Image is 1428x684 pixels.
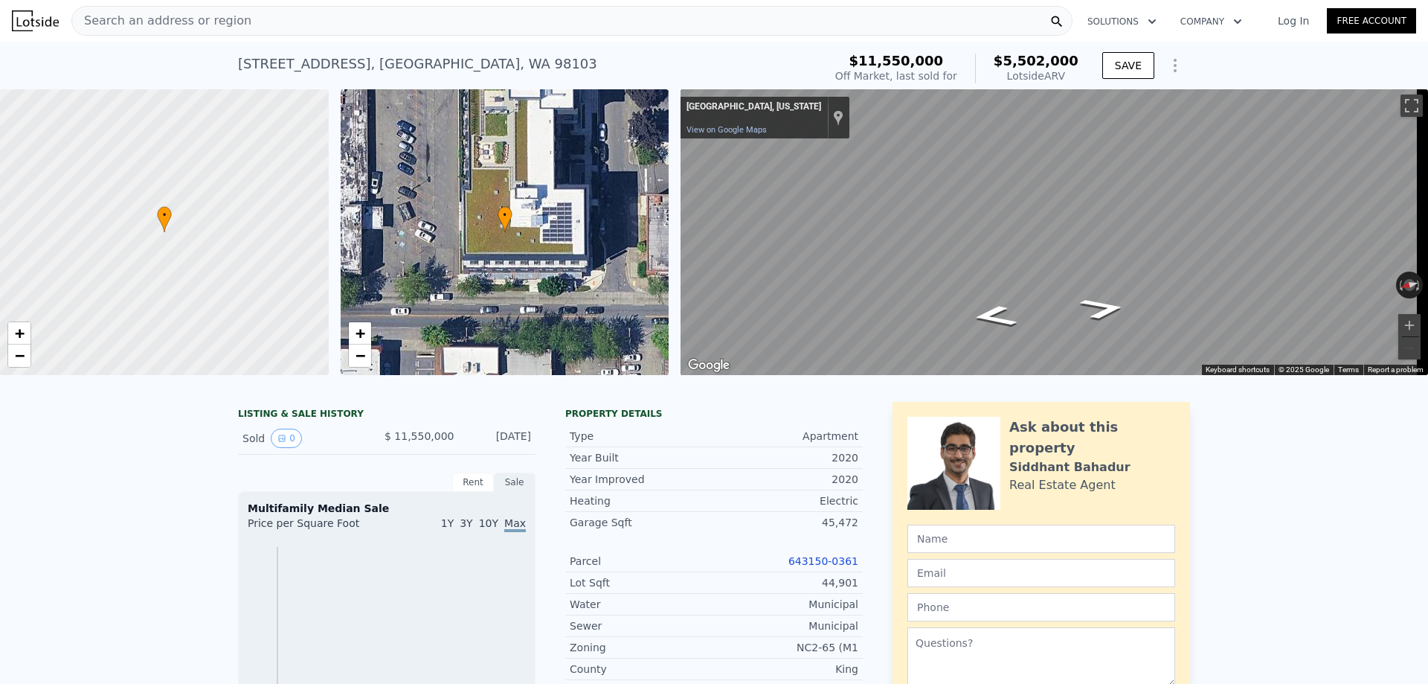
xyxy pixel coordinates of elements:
[714,597,858,612] div: Municipal
[684,356,733,375] a: Open this area in Google Maps (opens a new window)
[8,345,30,367] a: Zoom out
[452,473,494,492] div: Rent
[12,10,59,31] img: Lotside
[504,517,526,532] span: Max
[238,408,535,423] div: LISTING & SALE HISTORY
[849,53,943,68] span: $11,550,000
[714,493,858,508] div: Electric
[570,619,714,633] div: Sewer
[441,517,454,529] span: 1Y
[1396,272,1404,298] button: Rotate counterclockwise
[349,322,371,345] a: Zoom in
[1102,52,1154,79] button: SAVE
[385,430,454,442] span: $ 11,550,000
[570,575,714,590] div: Lot Sqft
[8,322,30,345] a: Zoom in
[479,517,498,529] span: 10Y
[570,662,714,677] div: County
[1009,417,1175,458] div: Ask about this property
[833,109,843,126] a: Show location on map
[994,68,1078,83] div: Lotside ARV
[498,206,512,232] div: •
[1260,13,1327,28] a: Log In
[355,324,364,342] span: +
[570,554,714,569] div: Parcel
[835,68,957,83] div: Off Market, last sold for
[157,208,172,222] span: •
[1398,337,1421,359] button: Zoom out
[494,473,535,492] div: Sale
[15,324,25,342] span: +
[570,597,714,612] div: Water
[994,53,1078,68] span: $5,502,000
[271,429,302,448] button: View historical data
[1368,365,1424,374] a: Report a problem
[570,515,714,530] div: Garage Sqft
[570,640,714,655] div: Zoning
[907,559,1175,587] input: Email
[952,300,1036,332] path: Go North
[1415,272,1424,298] button: Rotate clockwise
[1327,8,1416,33] a: Free Account
[1395,276,1424,293] button: Reset the view
[1160,51,1190,80] button: Show Options
[907,525,1175,553] input: Name
[788,555,858,567] a: 643150-0361
[355,346,364,365] span: −
[714,472,858,487] div: 2020
[1009,476,1116,494] div: Real Estate Agent
[565,408,863,420] div: Property details
[714,450,858,465] div: 2020
[1061,293,1146,325] path: Go South
[349,345,371,367] a: Zoom out
[1206,365,1270,375] button: Keyboard shortcuts
[570,472,714,487] div: Year Improved
[242,429,373,448] div: Sold
[1400,95,1423,117] button: Toggle fullscreen view
[157,206,172,232] div: •
[714,619,858,633] div: Municipal
[686,125,767,135] a: View on Google Maps
[1168,8,1254,35] button: Company
[681,89,1428,375] div: Map
[714,640,858,655] div: NC2-65 (M1
[570,429,714,444] div: Type
[681,89,1428,375] div: Street View
[248,501,526,516] div: Multifamily Median Sale
[570,493,714,508] div: Heating
[460,517,472,529] span: 3Y
[714,429,858,444] div: Apartment
[1338,365,1359,374] a: Terms (opens in new tab)
[1009,458,1130,476] div: Siddhant Bahadur
[238,54,597,74] div: [STREET_ADDRESS] , [GEOGRAPHIC_DATA] , WA 98103
[1398,314,1421,336] button: Zoom in
[714,575,858,590] div: 44,901
[714,515,858,530] div: 45,472
[498,208,512,222] span: •
[466,429,532,448] div: [DATE]
[15,346,25,365] span: −
[714,662,858,677] div: King
[1279,365,1329,374] span: © 2025 Google
[907,593,1175,621] input: Phone
[72,12,251,30] span: Search an address or region
[684,356,733,375] img: Google
[686,101,821,113] div: [GEOGRAPHIC_DATA], [US_STATE]
[1075,8,1168,35] button: Solutions
[248,516,387,540] div: Price per Square Foot
[570,450,714,465] div: Year Built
